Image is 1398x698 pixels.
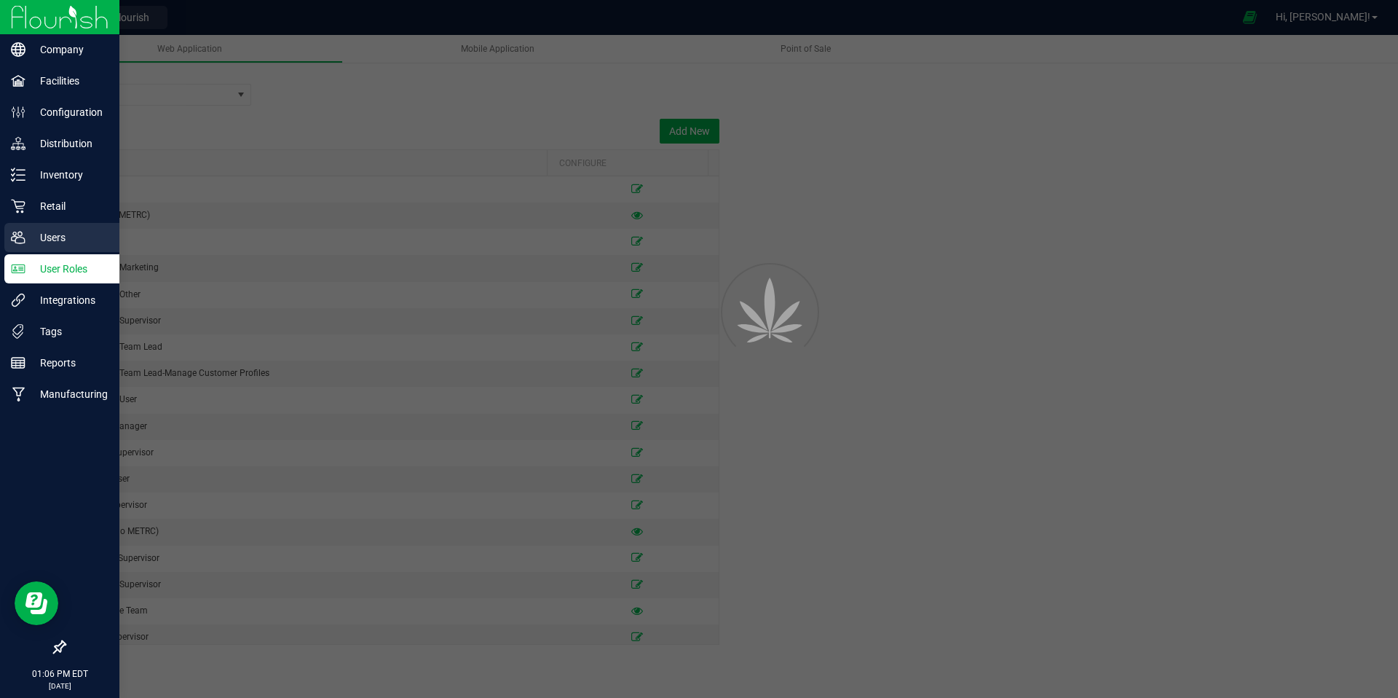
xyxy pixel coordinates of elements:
p: Retail [25,197,113,215]
p: Facilities [25,72,113,90]
inline-svg: Tags [11,324,25,339]
p: Company [25,41,113,58]
inline-svg: Facilities [11,74,25,88]
iframe: Resource center [15,581,58,625]
p: Distribution [25,135,113,152]
p: Tags [25,323,113,340]
inline-svg: Retail [11,199,25,213]
inline-svg: Integrations [11,293,25,307]
p: Users [25,229,113,246]
inline-svg: Configuration [11,105,25,119]
p: 01:06 PM EDT [7,667,113,681]
inline-svg: Manufacturing [11,387,25,401]
p: Manufacturing [25,385,113,403]
inline-svg: User Roles [11,262,25,276]
inline-svg: Distribution [11,136,25,151]
inline-svg: Reports [11,356,25,370]
p: Configuration [25,103,113,121]
inline-svg: Company [11,42,25,57]
p: Inventory [25,166,113,184]
p: Integrations [25,291,113,309]
p: User Roles [25,260,113,278]
inline-svg: Users [11,230,25,245]
p: Reports [25,354,113,372]
inline-svg: Inventory [11,168,25,182]
p: [DATE] [7,681,113,691]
